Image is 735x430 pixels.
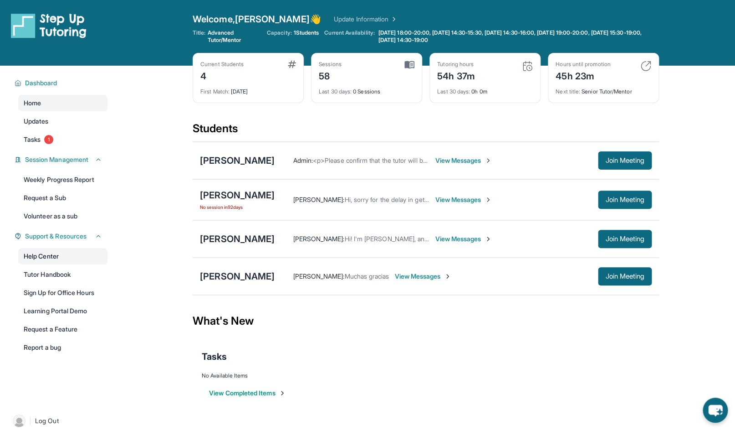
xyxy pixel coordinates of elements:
[25,232,87,241] span: Support & Resources
[18,285,107,301] a: Sign Up for Office Hours
[556,88,580,95] span: Next title :
[200,270,275,283] div: [PERSON_NAME]
[200,154,275,167] div: [PERSON_NAME]
[200,88,230,95] span: First Match :
[18,248,107,264] a: Help Center
[404,61,414,69] img: card
[437,88,470,95] span: Last 30 days :
[435,195,492,204] span: View Messages
[640,61,651,72] img: card
[21,155,102,164] button: Session Management
[193,121,659,141] div: Students
[200,189,275,202] div: [PERSON_NAME]
[319,88,352,95] span: Last 30 days :
[44,135,53,144] span: 1
[24,98,41,108] span: Home
[334,15,398,24] a: Update Information
[21,232,102,241] button: Support & Resources
[437,83,533,95] div: 0h 0m
[605,197,644,202] span: Join Meeting
[200,61,244,68] div: Current Students
[598,230,652,248] button: Join Meeting
[202,372,650,379] div: No Available Items
[200,83,296,95] div: [DATE]
[556,61,610,68] div: Hours until promotion
[25,155,88,164] span: Session Management
[324,29,374,44] span: Current Availability:
[29,415,31,426] span: |
[293,196,344,203] span: [PERSON_NAME] :
[294,29,319,36] span: 1 Students
[319,68,342,83] div: 58
[598,267,652,285] button: Join Meeting
[288,61,296,68] img: card
[377,29,659,44] a: [DATE] 18:00-20:00, [DATE] 14:30-15:30, [DATE] 14:30-16:00, [DATE] 19:00-20:00, [DATE] 15:30-19:0...
[522,61,533,72] img: card
[267,29,292,36] span: Capacity:
[18,131,107,148] a: Tasks1
[207,29,261,44] span: Advanced Tutor/Mentor
[598,191,652,209] button: Join Meeting
[556,68,610,83] div: 45h 23m
[18,190,107,206] a: Request a Sub
[11,13,87,38] img: logo
[18,321,107,337] a: Request a Feature
[25,78,57,88] span: Dashboard
[13,414,26,427] img: user-img
[193,13,321,26] span: Welcome, [PERSON_NAME] 👋
[18,339,107,356] a: Report a bug
[24,135,41,144] span: Tasks
[437,68,475,83] div: 54h 37m
[435,156,492,165] span: View Messages
[485,235,492,243] img: Chevron-Right
[200,68,244,83] div: 4
[319,83,414,95] div: 0 Sessions
[193,29,205,44] span: Title:
[293,156,312,164] span: Admin :
[435,234,492,243] span: View Messages
[209,389,286,398] button: View Completed Items
[394,272,451,281] span: View Messages
[18,303,107,319] a: Learning Portal Demo
[24,117,49,126] span: Updates
[344,272,389,280] span: Muchas gracias
[598,151,652,170] button: Join Meeting
[605,274,644,279] span: Join Meeting
[313,156,642,164] span: <p>Please confirm that the tutor will be able to attend your first assigned meeting time before j...
[18,171,107,188] a: Weekly Progress Report
[437,61,475,68] div: Tutoring hours
[444,273,451,280] img: Chevron-Right
[18,113,107,130] a: Updates
[21,78,102,88] button: Dashboard
[202,350,227,363] span: Tasks
[18,208,107,224] a: Volunteer as a sub
[193,301,659,341] div: What's New
[556,83,651,95] div: Senior Tutor/Mentor
[18,95,107,111] a: Home
[388,15,398,24] img: Chevron Right
[35,416,59,425] span: Log Out
[485,196,492,203] img: Chevron-Right
[605,158,644,163] span: Join Meeting
[18,266,107,283] a: Tutor Handbook
[293,272,344,280] span: [PERSON_NAME] :
[200,203,275,211] span: No session in 92 days
[200,233,275,245] div: [PERSON_NAME]
[703,398,728,423] button: chat-button
[485,157,492,164] img: Chevron-Right
[605,236,644,242] span: Join Meeting
[293,235,344,243] span: [PERSON_NAME] :
[319,61,342,68] div: Sessions
[378,29,657,44] span: [DATE] 18:00-20:00, [DATE] 14:30-15:30, [DATE] 14:30-16:00, [DATE] 19:00-20:00, [DATE] 15:30-19:0...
